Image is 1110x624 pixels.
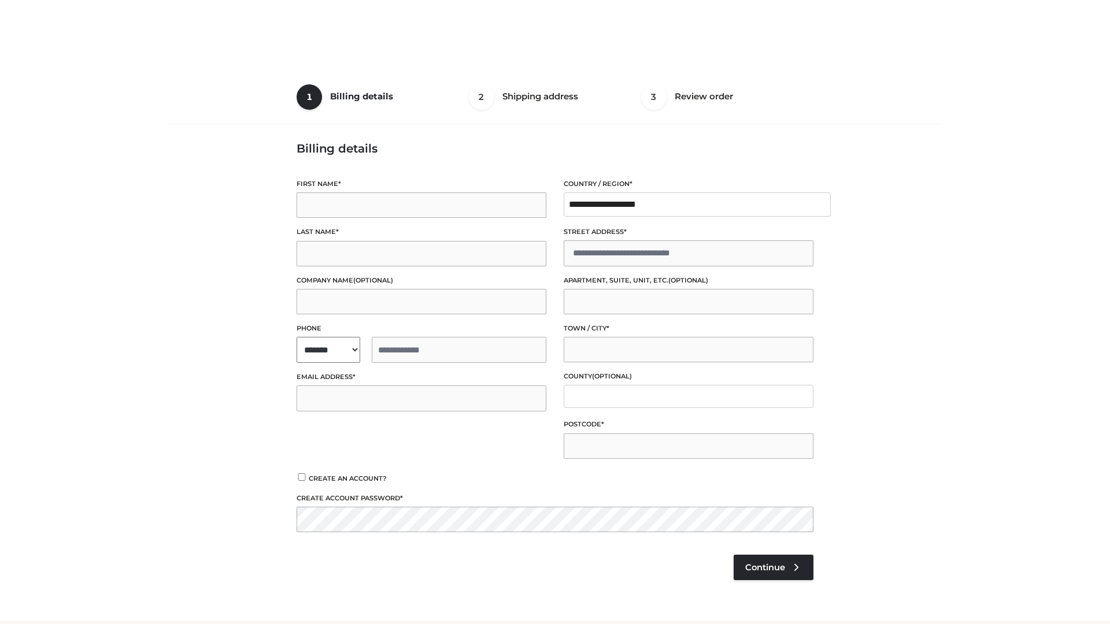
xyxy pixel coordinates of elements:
label: Country / Region [564,179,813,190]
a: Continue [734,555,813,580]
label: First name [297,179,546,190]
label: Apartment, suite, unit, etc. [564,275,813,286]
span: (optional) [668,276,708,284]
label: Create account password [297,493,813,504]
span: Review order [675,91,733,102]
label: Postcode [564,419,813,430]
label: Phone [297,323,546,334]
span: Create an account? [309,474,387,482]
span: 3 [641,84,667,110]
span: 1 [297,84,322,110]
label: County [564,371,813,382]
span: Shipping address [502,91,578,102]
span: Billing details [330,91,393,102]
label: Email address [297,372,546,382]
label: Street address [564,226,813,237]
span: (optional) [353,276,393,284]
label: Company name [297,275,546,286]
span: Continue [745,562,785,573]
span: (optional) [592,372,632,380]
input: Create an account? [297,473,307,481]
h3: Billing details [297,142,813,155]
span: 2 [469,84,494,110]
label: Last name [297,226,546,237]
label: Town / City [564,323,813,334]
